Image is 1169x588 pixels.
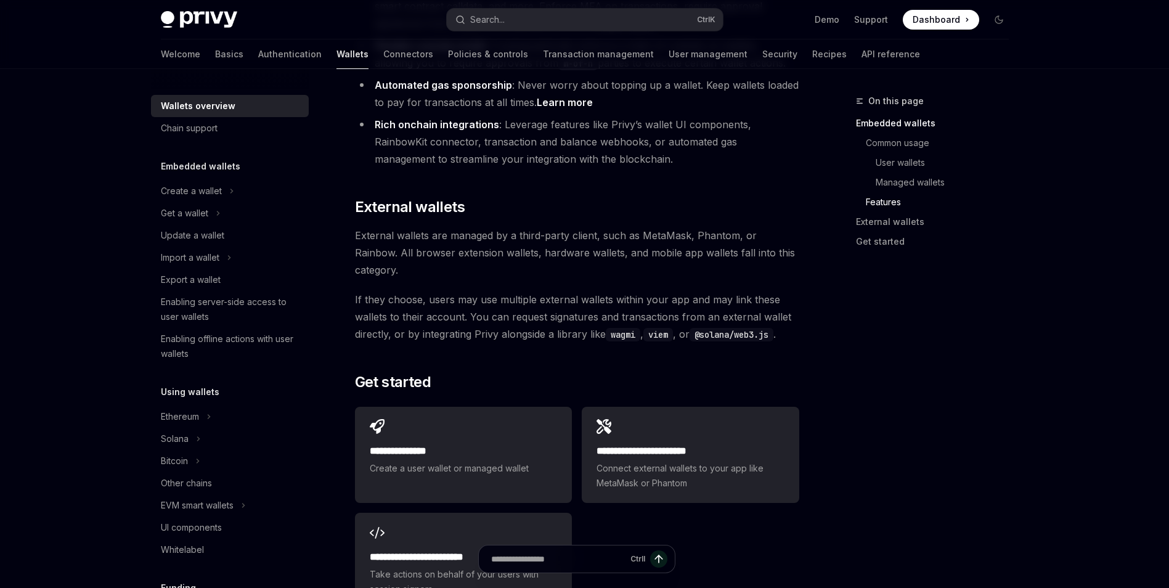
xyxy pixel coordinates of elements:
[856,113,1019,133] a: Embedded wallets
[161,454,188,468] div: Bitcoin
[470,12,505,27] div: Search...
[375,118,499,131] strong: Rich onchain integrations
[151,247,309,269] button: Toggle Import a wallet section
[161,332,301,361] div: Enabling offline actions with user wallets
[151,406,309,428] button: Toggle Ethereum section
[151,202,309,224] button: Toggle Get a wallet section
[161,39,200,69] a: Welcome
[161,184,222,198] div: Create a wallet
[161,206,208,221] div: Get a wallet
[856,192,1019,212] a: Features
[856,153,1019,173] a: User wallets
[650,550,667,568] button: Send message
[161,159,240,174] h5: Embedded wallets
[161,498,234,513] div: EVM smart wallets
[161,250,219,265] div: Import a wallet
[669,39,747,69] a: User management
[856,212,1019,232] a: External wallets
[856,232,1019,251] a: Get started
[161,520,222,535] div: UI components
[543,39,654,69] a: Transaction management
[161,272,221,287] div: Export a wallet
[151,180,309,202] button: Toggle Create a wallet section
[812,39,847,69] a: Recipes
[643,328,673,341] code: viem
[151,328,309,365] a: Enabling offline actions with user wallets
[861,39,920,69] a: API reference
[151,472,309,494] a: Other chains
[151,428,309,450] button: Toggle Solana section
[355,227,799,279] span: External wallets are managed by a third-party client, such as MetaMask, Phantom, or Rainbow. All ...
[856,173,1019,192] a: Managed wallets
[161,295,301,324] div: Enabling server-side access to user wallets
[161,228,224,243] div: Update a wallet
[151,224,309,247] a: Update a wallet
[161,542,204,557] div: Whitelabel
[151,517,309,539] a: UI components
[161,121,218,136] div: Chain support
[161,409,199,424] div: Ethereum
[606,328,640,341] code: wagmi
[151,539,309,561] a: Whitelabel
[868,94,924,108] span: On this page
[597,461,784,491] span: Connect external wallets to your app like MetaMask or Phantom
[336,39,369,69] a: Wallets
[161,99,235,113] div: Wallets overview
[815,14,839,26] a: Demo
[697,15,715,25] span: Ctrl K
[355,116,799,168] li: : Leverage features like Privy’s wallet UI components, RainbowKit connector, transaction and bala...
[903,10,979,30] a: Dashboard
[491,545,625,573] input: Ask a question...
[447,9,723,31] button: Open search
[161,11,237,28] img: dark logo
[151,117,309,139] a: Chain support
[854,14,888,26] a: Support
[989,10,1009,30] button: Toggle dark mode
[370,461,557,476] span: Create a user wallet or managed wallet
[161,476,212,491] div: Other chains
[856,133,1019,153] a: Common usage
[913,14,960,26] span: Dashboard
[215,39,243,69] a: Basics
[355,372,431,392] span: Get started
[355,291,799,343] span: If they choose, users may use multiple external wallets within your app and may link these wallet...
[375,79,512,91] strong: Automated gas sponsorship
[258,39,322,69] a: Authentication
[161,431,189,446] div: Solana
[448,39,528,69] a: Policies & controls
[355,197,465,217] span: External wallets
[151,494,309,517] button: Toggle EVM smart wallets section
[690,328,773,341] code: @solana/web3.js
[537,96,593,109] a: Learn more
[151,95,309,117] a: Wallets overview
[161,385,219,399] h5: Using wallets
[762,39,797,69] a: Security
[151,269,309,291] a: Export a wallet
[151,291,309,328] a: Enabling server-side access to user wallets
[383,39,433,69] a: Connectors
[355,76,799,111] li: : Never worry about topping up a wallet. Keep wallets loaded to pay for transactions at all times.
[151,450,309,472] button: Toggle Bitcoin section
